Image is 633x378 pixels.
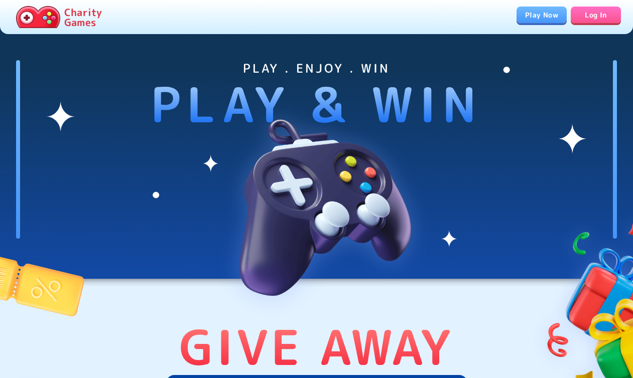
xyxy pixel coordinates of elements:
img: hero-image [191,76,442,327]
p: Charity Games [64,7,102,27]
a: Charity Games [12,4,106,30]
a: Play Now [517,7,567,23]
img: Charity.Games [16,6,60,28]
a: Log In [571,7,621,23]
img: shines [46,60,587,255]
p: Give Away [179,319,454,375]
